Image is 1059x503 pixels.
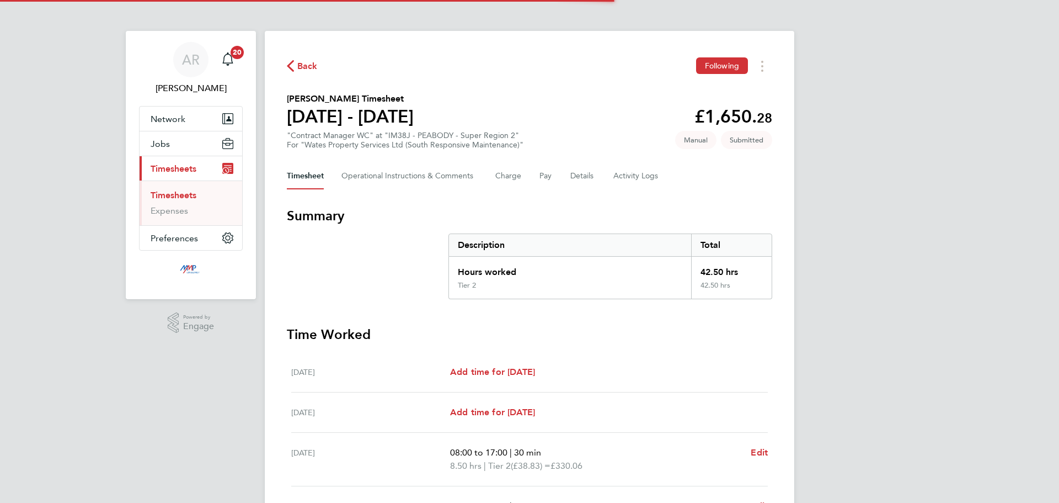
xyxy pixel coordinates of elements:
[151,163,196,174] span: Timesheets
[751,446,768,459] a: Edit
[140,226,242,250] button: Preferences
[691,257,772,281] div: 42.50 hrs
[450,407,535,417] span: Add time for [DATE]
[550,460,582,471] span: £330.06
[751,447,768,458] span: Edit
[450,367,535,377] span: Add time for [DATE]
[449,234,691,256] div: Description
[297,60,318,73] span: Back
[287,131,523,150] div: "Contract Manager WC" at "IM38J - PEABODY - Super Region 2"
[675,131,716,149] span: This timesheet was manually created.
[140,181,242,225] div: Timesheets
[140,156,242,181] button: Timesheets
[450,406,535,419] a: Add time for [DATE]
[691,281,772,299] div: 42.50 hrs
[514,447,541,458] span: 30 min
[448,234,772,299] div: Summary
[287,92,414,105] h2: [PERSON_NAME] Timesheet
[291,446,450,473] div: [DATE]
[183,313,214,322] span: Powered by
[510,447,512,458] span: |
[752,57,772,75] button: Timesheets Menu
[691,234,772,256] div: Total
[287,59,318,73] button: Back
[291,366,450,379] div: [DATE]
[151,190,196,200] a: Timesheets
[287,326,772,343] h3: Time Worked
[287,105,414,128] h1: [DATE] - [DATE]
[449,257,691,281] div: Hours worked
[341,163,478,189] button: Operational Instructions & Comments
[705,61,739,71] span: Following
[287,140,523,150] div: For "Wates Property Services Ltd (South Responsive Maintenance)"
[570,163,596,189] button: Details
[694,106,772,127] app-decimal: £1,650.
[231,46,244,59] span: 20
[484,460,486,471] span: |
[539,163,553,189] button: Pay
[175,262,207,279] img: mmpconsultancy-logo-retina.png
[458,281,476,290] div: Tier 2
[126,31,256,299] nav: Main navigation
[696,57,748,74] button: Following
[613,163,660,189] button: Activity Logs
[450,366,535,379] a: Add time for [DATE]
[151,205,188,216] a: Expenses
[287,163,324,189] button: Timesheet
[721,131,772,149] span: This timesheet is Submitted.
[151,233,198,243] span: Preferences
[183,322,214,331] span: Engage
[139,82,243,95] span: Aliesha Rainey
[182,52,200,67] span: AR
[139,262,243,279] a: Go to home page
[139,42,243,95] a: AR[PERSON_NAME]
[450,447,507,458] span: 08:00 to 17:00
[757,110,772,126] span: 28
[488,459,511,473] span: Tier 2
[450,460,482,471] span: 8.50 hrs
[140,107,242,131] button: Network
[140,131,242,156] button: Jobs
[495,163,522,189] button: Charge
[511,460,550,471] span: (£38.83) =
[151,139,170,149] span: Jobs
[287,207,772,225] h3: Summary
[151,114,185,124] span: Network
[217,42,239,77] a: 20
[168,313,215,333] a: Powered byEngage
[291,406,450,419] div: [DATE]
